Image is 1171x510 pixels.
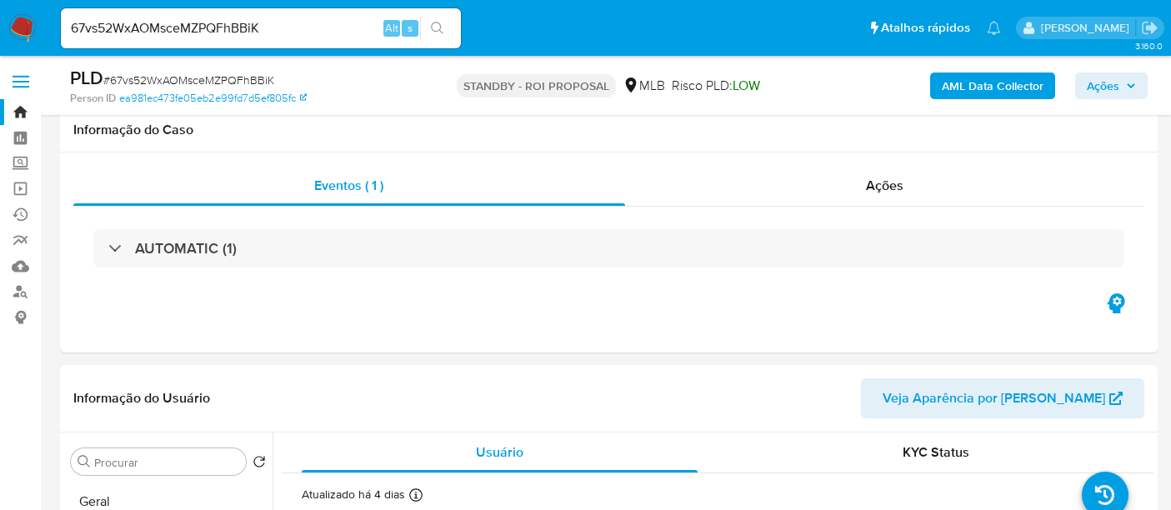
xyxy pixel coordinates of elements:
a: Notificações [987,21,1001,35]
span: s [408,20,413,36]
span: Ações [1087,72,1119,99]
button: AML Data Collector [930,72,1055,99]
p: erico.trevizan@mercadopago.com.br [1041,20,1135,36]
h1: Informação do Caso [73,122,1144,138]
input: Procurar [94,455,239,470]
span: Eventos ( 1 ) [314,176,383,195]
span: LOW [733,76,760,95]
h3: AUTOMATIC (1) [135,239,237,257]
span: Alt [385,20,398,36]
span: Ações [866,176,903,195]
button: Veja Aparência por [PERSON_NAME] [861,378,1144,418]
b: Person ID [70,91,116,106]
button: Ações [1075,72,1148,99]
input: Pesquise usuários ou casos... [61,17,461,39]
p: Atualizado há 4 dias [302,487,405,502]
div: AUTOMATIC (1) [93,229,1124,267]
span: Usuário [476,442,523,462]
a: Sair [1141,19,1158,37]
h1: Informação do Usuário [73,390,210,407]
span: Veja Aparência por [PERSON_NAME] [883,378,1105,418]
span: KYC Status [903,442,969,462]
button: search-icon [420,17,454,40]
div: MLB [623,77,665,95]
span: Atalhos rápidos [881,19,970,37]
button: Retornar ao pedido padrão [253,455,266,473]
b: PLD [70,64,103,91]
button: Procurar [78,455,91,468]
span: # 67vs52WxAOMsceMZPQFhBBiK [103,72,274,88]
b: AML Data Collector [942,72,1043,99]
a: ea981ec473fe05eb2e99fd7d5ef805fc [119,91,307,106]
p: STANDBY - ROI PROPOSAL [457,74,616,97]
span: Risco PLD: [672,77,760,95]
